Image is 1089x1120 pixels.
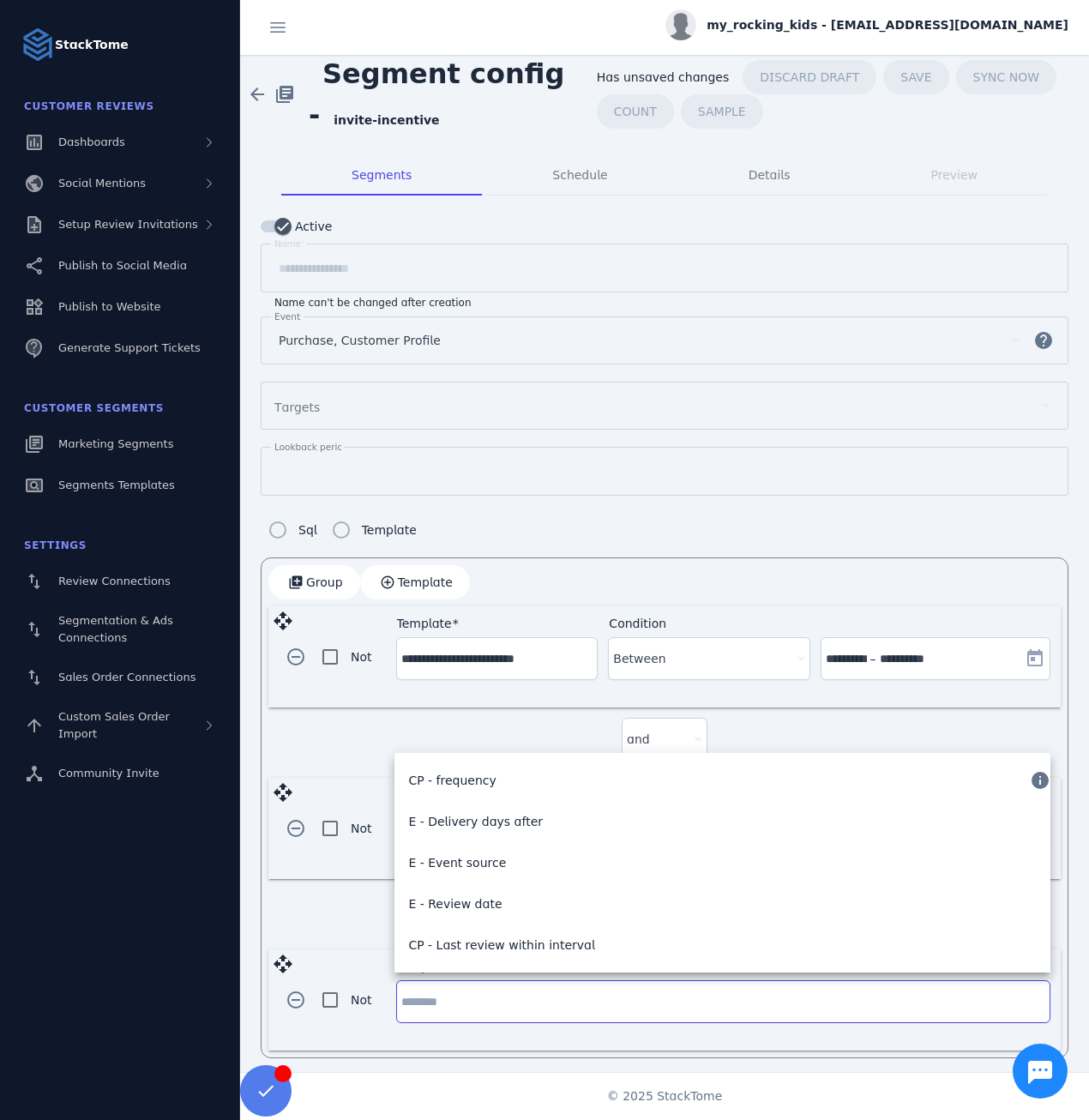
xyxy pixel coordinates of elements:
button: Open calendar [1018,641,1052,676]
a: Publish to Social Media [10,247,230,285]
label: Sql [295,520,317,540]
mat-label: Lookback period [274,442,349,452]
img: profile.jpg [665,9,696,40]
input: Template [401,991,1045,1012]
span: Template [398,576,453,588]
span: © 2025 StackTome [607,1087,723,1105]
span: Schedule [552,169,607,181]
strong: StackTome [55,36,129,54]
span: Has unsaved changes [597,69,729,87]
span: Publish to Social Media [58,259,187,272]
span: E - Delivery days after [408,811,543,832]
span: Segment config - [309,44,564,145]
span: Customer Reviews [24,100,154,112]
a: Review Connections [10,563,230,600]
label: Template [358,520,417,540]
label: Not [347,818,372,839]
label: Active [292,216,332,237]
a: Marketing Segments [10,425,230,463]
label: Not [347,990,372,1010]
strong: invite-incentive [334,113,439,127]
span: Social Mentions [58,177,146,190]
span: Marketing Segments [58,437,173,450]
a: Segments Templates [10,467,230,504]
span: CP - Last review within interval [408,935,594,955]
span: Segments Templates [58,479,175,491]
a: Community Invite [10,755,230,792]
span: Publish to Website [58,300,160,313]
mat-label: Name [274,238,301,249]
button: my_rocking_kids - [EMAIL_ADDRESS][DOMAIN_NAME] [665,9,1068,40]
span: Dashboards [58,135,125,148]
span: E - Event source [408,852,506,873]
span: Settings [24,539,87,551]
mat-label: Condition [609,617,666,630]
mat-radio-group: Segment config type [261,513,417,547]
span: Review Connections [58,575,171,587]
button: Template [360,565,470,599]
span: my_rocking_kids - [EMAIL_ADDRESS][DOMAIN_NAME] [707,16,1068,34]
mat-label: Template [397,617,452,630]
mat-icon: library_books [274,84,295,105]
span: Segmentation & Ads Connections [58,614,173,644]
a: Sales Order Connections [10,659,230,696]
mat-label: Events [274,311,305,322]
label: Not [347,647,372,667]
span: E - Review date [408,894,502,914]
a: Publish to Website [10,288,230,326]
mat-hint: Name can't be changed after creation [274,292,472,310]
span: and [627,729,650,750]
span: Purchase, Customer Profile [279,330,441,351]
mat-form-field: Segment events [261,316,1068,382]
span: Generate Support Tickets [58,341,201,354]
span: Setup Review Invitations [58,218,198,231]
span: Details [749,169,791,181]
span: – [870,648,876,669]
input: Template [401,648,593,669]
span: Group [306,576,343,588]
mat-form-field: Segment name [261,244,1068,310]
span: Segments [352,169,412,181]
mat-icon: help [1023,330,1064,351]
span: Between [613,648,665,669]
span: Sales Order Connections [58,671,196,683]
span: Custom Sales Order Import [58,710,170,740]
mat-label: Targets [274,400,320,414]
img: Logo image [21,27,55,62]
button: Group [268,565,360,599]
a: Generate Support Tickets [10,329,230,367]
mat-icon: info [1030,770,1050,791]
span: Community Invite [58,767,159,780]
span: CP - frequency [408,770,496,791]
mat-form-field: Segment targets [261,382,1068,447]
a: Segmentation & Ads Connections [10,604,230,655]
span: Customer Segments [24,402,164,414]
